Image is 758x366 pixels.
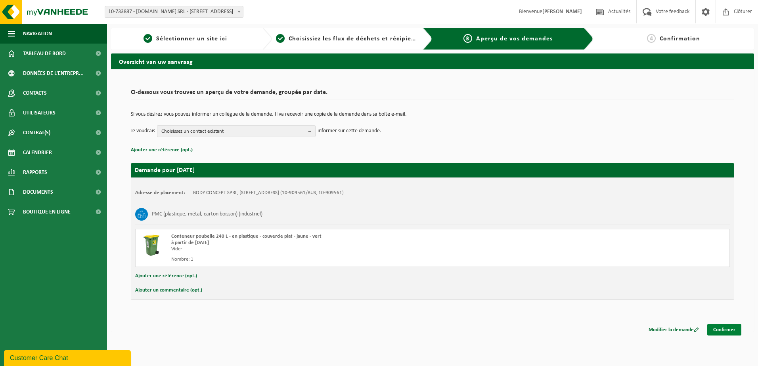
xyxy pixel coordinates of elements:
h3: PMC (plastique, métal, carton boisson) (industriel) [152,208,262,221]
span: Rapports [23,162,47,182]
span: Documents [23,182,53,202]
strong: à partir de [DATE] [171,240,209,245]
a: Modifier la demande [643,324,705,335]
h2: Ci-dessous vous trouvez un aperçu de votre demande, groupée par date. [131,89,734,100]
p: informer sur cette demande. [318,125,381,137]
h2: Overzicht van uw aanvraag [111,53,754,69]
span: Aperçu de vos demandes [476,36,553,42]
span: Tableau de bord [23,44,66,63]
td: BODY CONCEPT SPRL, [STREET_ADDRESS] (10-909561/BUS, 10-909561) [193,190,344,196]
button: Ajouter un commentaire (opt.) [135,285,202,295]
span: 3 [463,34,472,43]
div: Vider [171,246,464,252]
span: 1 [144,34,152,43]
span: Données de l'entrepr... [23,63,84,83]
a: 2Choisissiez les flux de déchets et récipients [276,34,417,44]
p: Je voudrais [131,125,155,137]
span: 10-733887 - BODY-CONCEPT.BE SRL - 7011 GHLIN, RUE DE DOUVRAIN 13 [105,6,243,18]
a: Confirmer [707,324,741,335]
span: Confirmation [660,36,700,42]
span: Calendrier [23,143,52,162]
strong: [PERSON_NAME] [542,9,582,15]
img: WB-0240-HPE-GN-50.png [140,233,163,257]
a: 1Sélectionner un site ici [115,34,256,44]
span: Navigation [23,24,52,44]
span: Choisissiez les flux de déchets et récipients [289,36,421,42]
div: Nombre: 1 [171,256,464,263]
strong: Adresse de placement: [135,190,185,195]
iframe: chat widget [4,349,132,366]
button: Ajouter une référence (opt.) [135,271,197,281]
strong: Demande pour [DATE] [135,167,195,173]
span: Contrat(s) [23,123,50,143]
span: Sélectionner un site ici [156,36,227,42]
span: 4 [647,34,656,43]
button: Choisissez un contact existant [157,125,316,137]
button: Ajouter une référence (opt.) [131,145,193,155]
span: Choisissez un contact existant [161,126,305,137]
span: Boutique en ligne [23,202,71,222]
span: Contacts [23,83,47,103]
span: Utilisateurs [23,103,56,123]
span: 10-733887 - BODY-CONCEPT.BE SRL - 7011 GHLIN, RUE DE DOUVRAIN 13 [105,6,243,17]
span: Conteneur poubelle 240 L - en plastique - couvercle plat - jaune - vert [171,234,322,239]
span: 2 [276,34,285,43]
p: Si vous désirez vous pouvez informer un collègue de la demande. Il va recevoir une copie de la de... [131,112,734,117]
